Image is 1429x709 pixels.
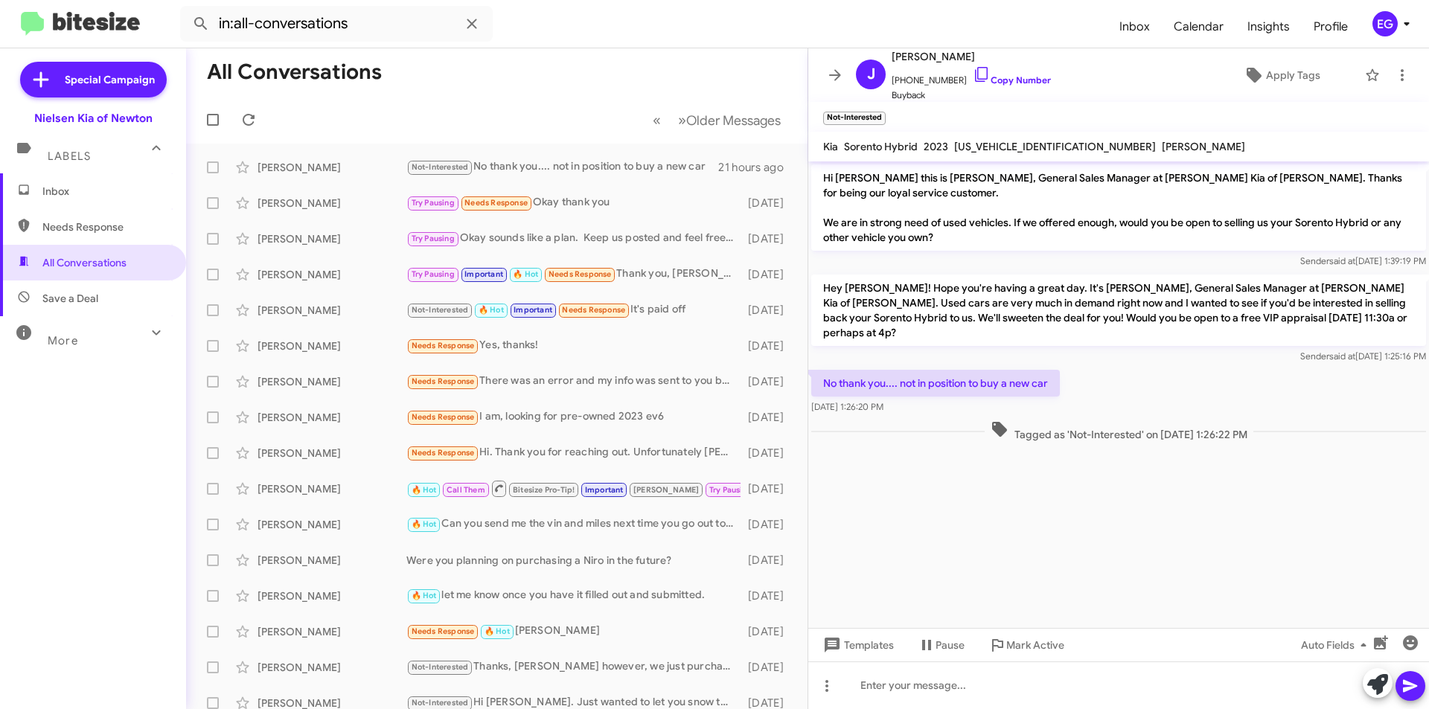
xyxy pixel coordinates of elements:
[741,231,796,246] div: [DATE]
[741,374,796,389] div: [DATE]
[844,140,918,153] span: Sorento Hybrid
[741,410,796,425] div: [DATE]
[406,408,741,426] div: I am, looking for pre-owned 2023 ev6
[464,198,528,208] span: Needs Response
[644,105,670,135] button: Previous
[406,266,741,283] div: Thank you, [PERSON_NAME]!
[412,162,469,172] span: Not-Interested
[1266,62,1320,89] span: Apply Tags
[48,334,78,347] span: More
[924,140,948,153] span: 2023
[562,305,625,315] span: Needs Response
[406,337,741,354] div: Yes, thanks!
[892,88,1051,103] span: Buyback
[479,305,504,315] span: 🔥 Hot
[1162,140,1245,153] span: [PERSON_NAME]
[406,623,741,640] div: [PERSON_NAME]
[412,591,437,600] span: 🔥 Hot
[406,373,741,390] div: There was an error and my info was sent to you by mistake I'm over two hours away
[936,632,965,658] span: Pause
[258,303,406,318] div: [PERSON_NAME]
[892,65,1051,88] span: [PHONE_NUMBER]
[1289,632,1384,658] button: Auto Fields
[406,444,741,461] div: Hi. Thank you for reaching out. Unfortunately [PERSON_NAME] is inconvenient for me.
[811,164,1426,251] p: Hi [PERSON_NAME] this is [PERSON_NAME], General Sales Manager at [PERSON_NAME] Kia of [PERSON_NAM...
[42,219,169,234] span: Needs Response
[464,269,503,279] span: Important
[741,267,796,282] div: [DATE]
[633,485,700,495] span: [PERSON_NAME]
[741,303,796,318] div: [DATE]
[811,370,1060,397] p: No thank you.... not in position to buy a new car
[406,194,741,211] div: Okay thank you
[820,632,894,658] span: Templates
[741,660,796,675] div: [DATE]
[976,632,1076,658] button: Mark Active
[1006,632,1064,658] span: Mark Active
[258,481,406,496] div: [PERSON_NAME]
[669,105,790,135] button: Next
[1300,350,1426,362] span: Sender [DATE] 1:25:16 PM
[258,660,406,675] div: [PERSON_NAME]
[513,269,538,279] span: 🔥 Hot
[811,401,883,412] span: [DATE] 1:26:20 PM
[709,485,752,495] span: Try Pausing
[1205,62,1358,89] button: Apply Tags
[412,485,437,495] span: 🔥 Hot
[207,60,382,84] h1: All Conversations
[892,48,1051,65] span: [PERSON_NAME]
[412,626,475,636] span: Needs Response
[258,160,406,175] div: [PERSON_NAME]
[412,269,455,279] span: Try Pausing
[718,160,796,175] div: 21 hours ago
[741,339,796,353] div: [DATE]
[1302,5,1360,48] span: Profile
[447,485,485,495] span: Call Them
[258,267,406,282] div: [PERSON_NAME]
[406,230,741,247] div: Okay sounds like a plan. Keep us posted and feel free to reach out with any questions.
[1329,255,1355,266] span: said at
[549,269,612,279] span: Needs Response
[514,305,552,315] span: Important
[65,72,155,87] span: Special Campaign
[412,519,437,529] span: 🔥 Hot
[653,111,661,129] span: «
[741,624,796,639] div: [DATE]
[412,305,469,315] span: Not-Interested
[258,624,406,639] div: [PERSON_NAME]
[406,553,741,568] div: Were you planning on purchasing a Niro in the future?
[1235,5,1302,48] a: Insights
[412,234,455,243] span: Try Pausing
[1162,5,1235,48] a: Calendar
[258,446,406,461] div: [PERSON_NAME]
[741,481,796,496] div: [DATE]
[258,231,406,246] div: [PERSON_NAME]
[412,448,475,458] span: Needs Response
[645,105,790,135] nav: Page navigation example
[20,62,167,97] a: Special Campaign
[258,517,406,532] div: [PERSON_NAME]
[823,112,886,125] small: Not-Interested
[906,632,976,658] button: Pause
[1301,632,1372,658] span: Auto Fields
[513,485,575,495] span: Bitesize Pro-Tip!
[412,698,469,708] span: Not-Interested
[741,446,796,461] div: [DATE]
[1329,350,1355,362] span: said at
[678,111,686,129] span: »
[954,140,1156,153] span: [US_VEHICLE_IDENTIFICATION_NUMBER]
[258,339,406,353] div: [PERSON_NAME]
[412,662,469,672] span: Not-Interested
[42,291,98,306] span: Save a Deal
[741,553,796,568] div: [DATE]
[1360,11,1413,36] button: EG
[1107,5,1162,48] a: Inbox
[412,412,475,422] span: Needs Response
[42,255,127,270] span: All Conversations
[258,374,406,389] div: [PERSON_NAME]
[867,62,875,86] span: J
[406,301,741,318] div: It's paid off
